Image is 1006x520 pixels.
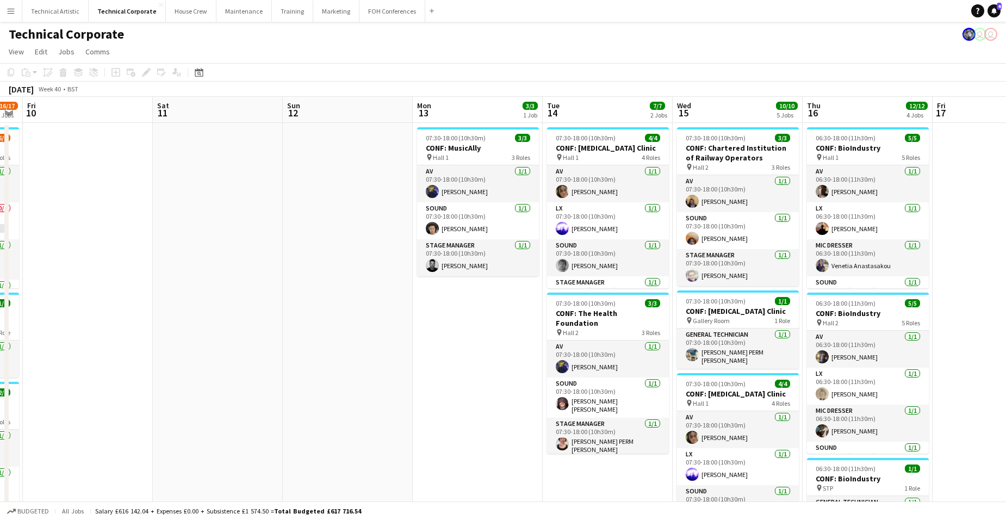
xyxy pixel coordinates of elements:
button: Marketing [313,1,359,22]
button: House Crew [166,1,216,22]
a: View [4,45,28,59]
span: Edit [35,47,47,57]
button: Maintenance [216,1,272,22]
app-user-avatar: Liveforce Admin [973,28,986,41]
span: Comms [85,47,110,57]
div: BST [67,85,78,93]
a: Edit [30,45,52,59]
h1: Technical Corporate [9,26,124,42]
span: Budgeted [17,507,49,515]
button: Technical Artistic [22,1,89,22]
a: Comms [81,45,114,59]
app-user-avatar: Liveforce Admin [984,28,997,41]
div: Salary £616 142.04 + Expenses £0.00 + Subsistence £1 574.50 = [95,507,361,515]
button: Technical Corporate [89,1,166,22]
button: FOH Conferences [359,1,425,22]
button: Budgeted [5,505,51,517]
button: Training [272,1,313,22]
span: Total Budgeted £617 716.54 [274,507,361,515]
span: Jobs [58,47,74,57]
span: View [9,47,24,57]
app-user-avatar: Krisztian PERM Vass [962,28,976,41]
span: All jobs [60,507,86,515]
a: 4 [988,4,1001,17]
span: Week 40 [36,85,63,93]
span: 4 [997,3,1002,10]
a: Jobs [54,45,79,59]
div: [DATE] [9,84,34,95]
